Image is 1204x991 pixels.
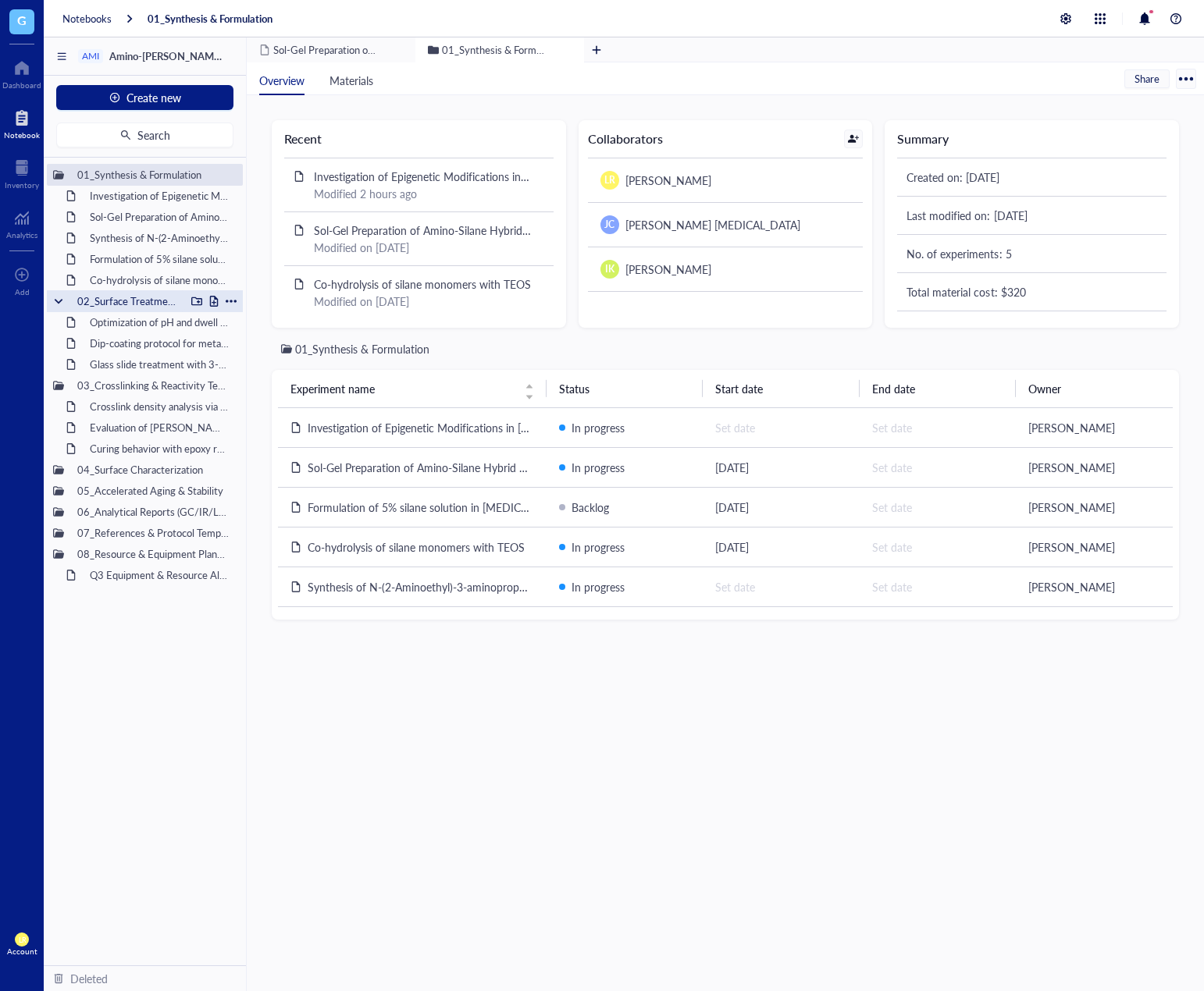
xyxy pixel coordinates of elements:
[1025,457,1160,478] div: [PERSON_NAME]
[70,459,237,481] div: 04_Surface Characterization
[572,578,625,595] div: In progress
[83,332,237,354] div: Dip-coating protocol for metal oxide substrates
[1025,497,1160,517] div: [PERSON_NAME]
[290,380,515,397] span: Experiment name
[259,73,305,88] span: Overview
[897,130,1167,148] div: Summary
[712,417,847,438] div: Set date
[4,130,40,140] div: Notebook
[712,457,847,478] div: [DATE]
[572,459,625,476] div: In progress
[712,537,847,557] div: [DATE]
[314,185,544,202] div: Modified 2 hours ago
[1025,577,1160,597] div: [PERSON_NAME]
[137,129,170,141] span: Search
[572,499,609,516] div: Backlog
[860,370,1017,407] th: End date
[308,539,525,555] span: Co-hydrolysis of silane monomers with TEOS
[869,417,1004,438] div: Set date
[56,123,233,147] button: Search
[1124,69,1170,88] button: Share
[605,262,614,276] span: IK
[7,947,37,956] div: Account
[712,497,847,517] div: [DATE]
[83,417,237,439] div: Evaluation of [PERSON_NAME] self-condensation
[70,290,185,312] div: 02_Surface Treatment Protocols
[83,438,237,460] div: Curing behavior with epoxy resin under ambient conditions
[4,105,40,140] a: Notebook
[625,217,800,233] span: [PERSON_NAME] [MEDICAL_DATA]
[70,522,237,544] div: 07_References & Protocol Templates
[295,340,429,357] div: 01_Synthesis & Formulation
[18,936,26,944] span: LR
[572,538,625,556] div: In progress
[314,222,531,255] span: Sol-Gel Preparation of Amino-Silane Hybrid Coating
[2,55,41,90] a: Dashboard
[314,293,544,310] div: Modified on [DATE]
[314,276,531,292] span: Co-hydrolysis of silane monomers with TEOS
[869,457,1004,478] div: Set date
[604,173,615,187] span: LR
[907,207,1157,224] div: Last modified on: [DATE]
[308,579,607,595] span: Synthesis of N-(2-Aminoethyl)-3-aminopropyltrimethoxysilane
[17,10,27,30] span: G
[82,51,99,62] div: AMI
[703,370,860,407] th: Start date
[1025,417,1160,438] div: [PERSON_NAME]
[83,311,237,333] div: Optimization of pH and dwell time for adhesion improvement
[83,248,237,270] div: Formulation of 5% silane solution in [MEDICAL_DATA]
[70,164,237,186] div: 01_Synthesis & Formulation
[625,172,711,188] span: [PERSON_NAME]
[5,180,39,190] div: Inventory
[329,73,373,88] span: Materials
[1025,537,1160,557] div: [PERSON_NAME]
[869,577,1004,597] div: Set date
[314,169,529,201] span: Investigation of Epigenetic Modifications in [MEDICAL_DATA] Tumor Samplesitled
[314,239,544,256] div: Modified on [DATE]
[62,12,112,26] a: Notebooks
[109,48,315,63] span: Amino-[PERSON_NAME] Agent Development
[70,970,108,987] div: Deleted
[148,12,273,26] a: 01_Synthesis & Formulation
[6,230,37,240] div: Analytics
[70,480,237,502] div: 05_Accelerated Aging & Stability
[907,245,1157,262] div: No. of experiments: 5
[83,269,237,291] div: Co-hydrolysis of silane monomers with TEOS
[907,169,1157,186] div: Created on: [DATE]
[70,375,237,396] div: 03_Crosslinking & Reactivity Testing
[5,155,39,190] a: Inventory
[604,218,614,232] span: JC
[2,80,41,90] div: Dashboard
[56,85,233,110] button: Create new
[126,91,181,104] span: Create new
[712,577,847,597] div: Set date
[572,419,625,436] div: In progress
[1016,370,1173,407] th: Owner
[83,206,237,228] div: Sol-Gel Preparation of Amino-Silane Hybrid Coating
[70,543,237,565] div: 08_Resource & Equipment Planning
[70,501,237,523] div: 06_Analytical Reports (GC/IR/LC-MS)
[83,396,237,417] div: Crosslink density analysis via DMA
[869,497,1004,517] div: Set date
[308,499,569,515] span: Formulation of 5% silane solution in [MEDICAL_DATA]
[284,130,554,148] div: Recent
[547,370,704,407] th: Status
[15,287,30,297] div: Add
[869,537,1004,557] div: Set date
[308,420,702,435] span: Investigation of Epigenetic Modifications in [MEDICAL_DATA] Tumor Samplesitled
[6,205,37,240] a: Analytics
[83,227,237,249] div: Synthesis of N-(2-Aminoethyl)-3-aminopropyltrimethoxysilane
[278,370,547,407] th: Experiment name
[588,130,663,148] div: Collaborators
[83,185,237,207] div: Investigation of Epigenetic Modifications in [MEDICAL_DATA] Tumor Samplesitled
[83,564,237,586] div: Q3 Equipment & Resource Allocation Plan
[308,460,557,475] span: Sol-Gel Preparation of Amino-Silane Hybrid Coating
[907,283,1157,300] div: Total material cost: $320
[625,261,711,277] span: [PERSON_NAME]
[1135,72,1159,86] span: Share
[83,353,237,375] div: Glass slide treatment with 3-aminopropyltriethoxysilane (APTES)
